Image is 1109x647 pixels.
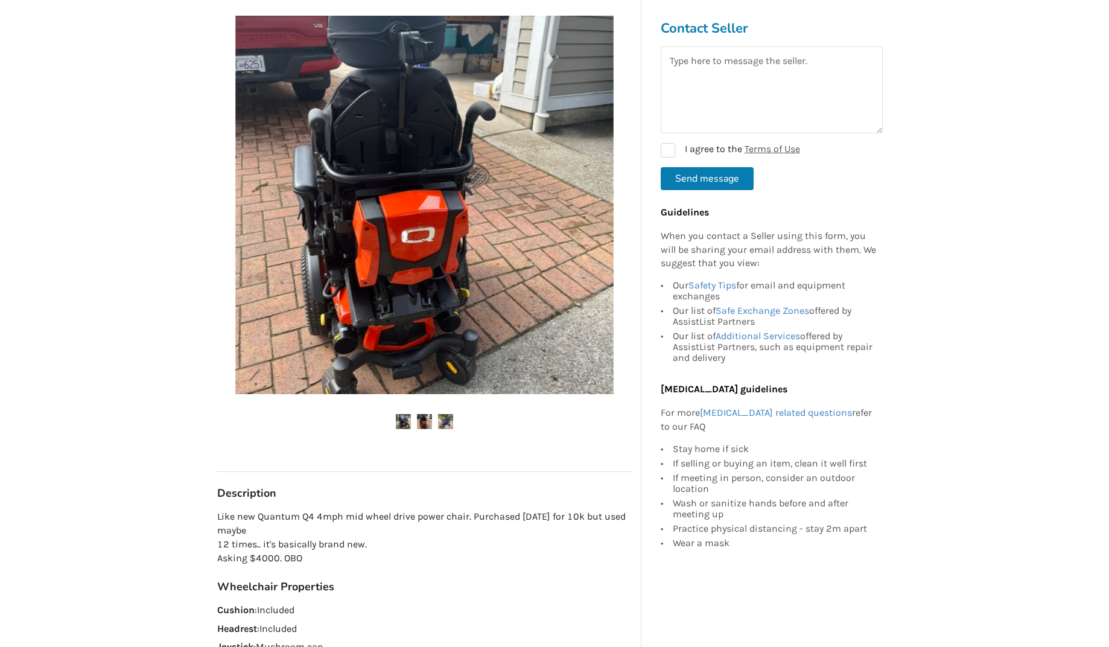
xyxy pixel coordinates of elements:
[661,229,877,271] p: When you contact a Seller using this form, you will be sharing your email address with them. We s...
[673,330,877,364] div: Our list of offered by AssistList Partners, such as equipment repair and delivery
[217,623,257,634] strong: Headrest
[661,206,709,218] b: Guidelines
[661,167,754,190] button: Send message
[217,604,632,617] p: : Included
[673,471,877,496] div: If meeting in person, consider an outdoor location
[700,407,852,418] a: [MEDICAL_DATA] related questions
[417,414,432,429] img: like new quantum 4 mid wheel drive power chair-wheelchair-mobility-north vancouver-assistlist-lis...
[217,580,632,594] h3: Wheelchair Properties
[673,496,877,521] div: Wash or sanitize hands before and after meeting up
[217,622,632,636] p: : Included
[716,305,809,317] a: Safe Exchange Zones
[745,143,800,155] a: Terms of Use
[673,521,877,536] div: Practice physical distancing - stay 2m apart
[673,536,877,549] div: Wear a mask
[217,604,255,616] strong: Cushion
[661,384,787,395] b: [MEDICAL_DATA] guidelines
[673,456,877,471] div: If selling or buying an item, clean it well first
[716,331,800,342] a: Additional Services
[673,444,877,456] div: Stay home if sick
[673,281,877,304] div: Our for email and equipment exchanges
[661,20,883,37] h3: Contact Seller
[673,304,877,330] div: Our list of offered by AssistList Partners
[661,406,877,434] p: For more refer to our FAQ
[438,414,453,429] img: like new quantum 4 mid wheel drive power chair-wheelchair-mobility-north vancouver-assistlist-lis...
[661,143,800,158] label: I agree to the
[217,510,632,565] p: Like new Quantum Q4 4mph mid wheel drive power chair. Purchased [DATE] for 10k but used maybe 12 ...
[688,280,736,292] a: Safety Tips
[396,414,411,429] img: like new quantum 4 mid wheel drive power chair-wheelchair-mobility-north vancouver-assistlist-lis...
[217,486,632,500] h3: Description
